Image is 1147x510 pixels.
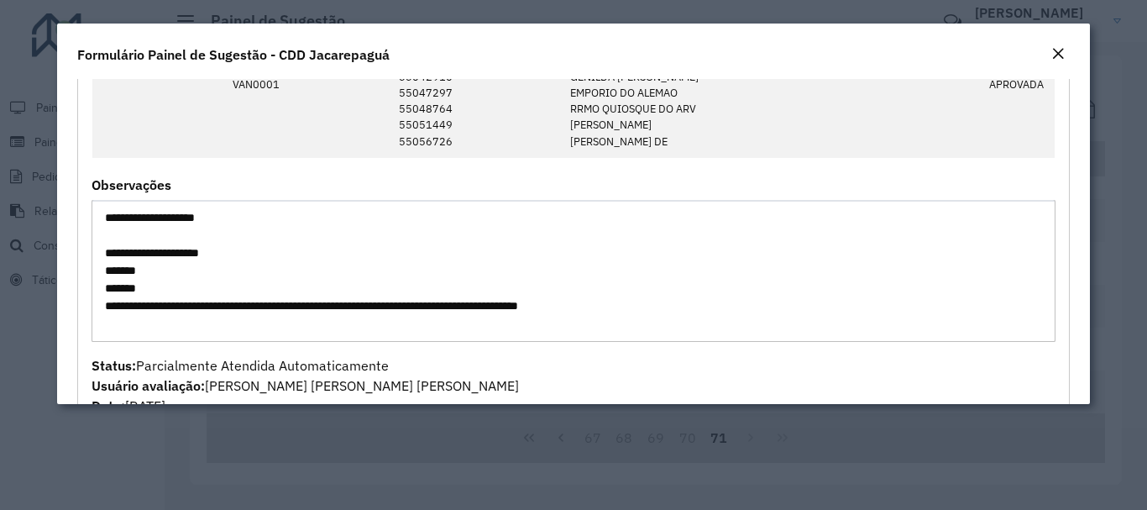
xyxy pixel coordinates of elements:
[92,357,519,414] span: Parcialmente Atendida Automaticamente [PERSON_NAME] [PERSON_NAME] [PERSON_NAME] [DATE]
[390,12,562,159] td: 55001067 55023590 55034809 55042910 55047297 55048764 55051449 55056726
[223,12,290,159] td: VAN0001
[562,12,846,159] td: PACELIO [PERSON_NAME] [PERSON_NAME] [PERSON_NAME] [PERSON_NAME] GENILDA [PERSON_NAME] EMPORIO DO ...
[92,357,136,374] strong: Status:
[1051,47,1065,60] em: Fechar
[92,397,125,414] strong: Data:
[1046,44,1070,66] button: Close
[77,45,390,65] h4: Formulário Painel de Sugestão - CDD Jacarepaguá
[981,12,1055,159] td: APROVADA
[92,377,205,394] strong: Usuário avaliação:
[92,175,171,195] label: Observações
